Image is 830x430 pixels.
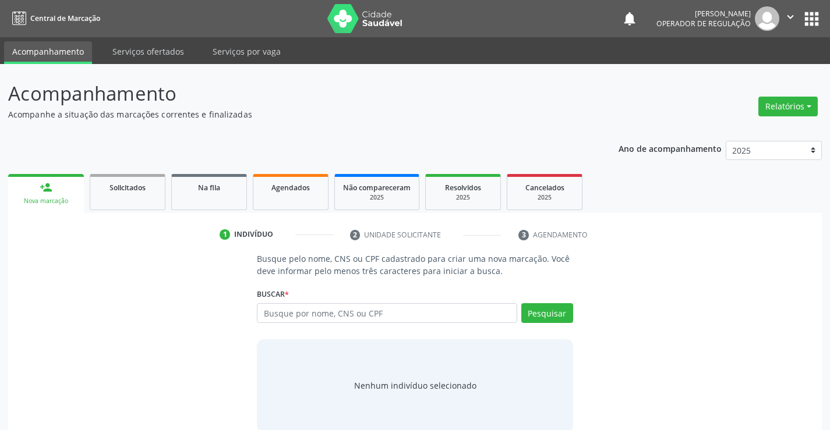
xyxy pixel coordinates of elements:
[525,183,564,193] span: Cancelados
[755,6,779,31] img: img
[779,6,801,31] button: 
[104,41,192,62] a: Serviços ofertados
[434,193,492,202] div: 2025
[758,97,818,116] button: Relatórios
[30,13,100,23] span: Central de Marcação
[515,193,574,202] div: 2025
[8,79,578,108] p: Acompanhamento
[784,10,797,23] i: 
[343,193,411,202] div: 2025
[16,197,76,205] div: Nova marcação
[521,303,573,323] button: Pesquisar
[619,141,722,155] p: Ano de acompanhamento
[234,229,273,240] div: Indivíduo
[257,285,289,303] label: Buscar
[271,183,310,193] span: Agendados
[257,303,517,323] input: Busque por nome, CNS ou CPF
[220,229,230,240] div: 1
[354,379,476,392] div: Nenhum indivíduo selecionado
[8,9,100,28] a: Central de Marcação
[656,9,751,19] div: [PERSON_NAME]
[801,9,822,29] button: apps
[110,183,146,193] span: Solicitados
[621,10,638,27] button: notifications
[257,253,573,277] p: Busque pelo nome, CNS ou CPF cadastrado para criar uma nova marcação. Você deve informar pelo men...
[656,19,751,29] span: Operador de regulação
[4,41,92,64] a: Acompanhamento
[204,41,289,62] a: Serviços por vaga
[343,183,411,193] span: Não compareceram
[198,183,220,193] span: Na fila
[445,183,481,193] span: Resolvidos
[8,108,578,120] p: Acompanhe a situação das marcações correntes e finalizadas
[40,181,52,194] div: person_add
